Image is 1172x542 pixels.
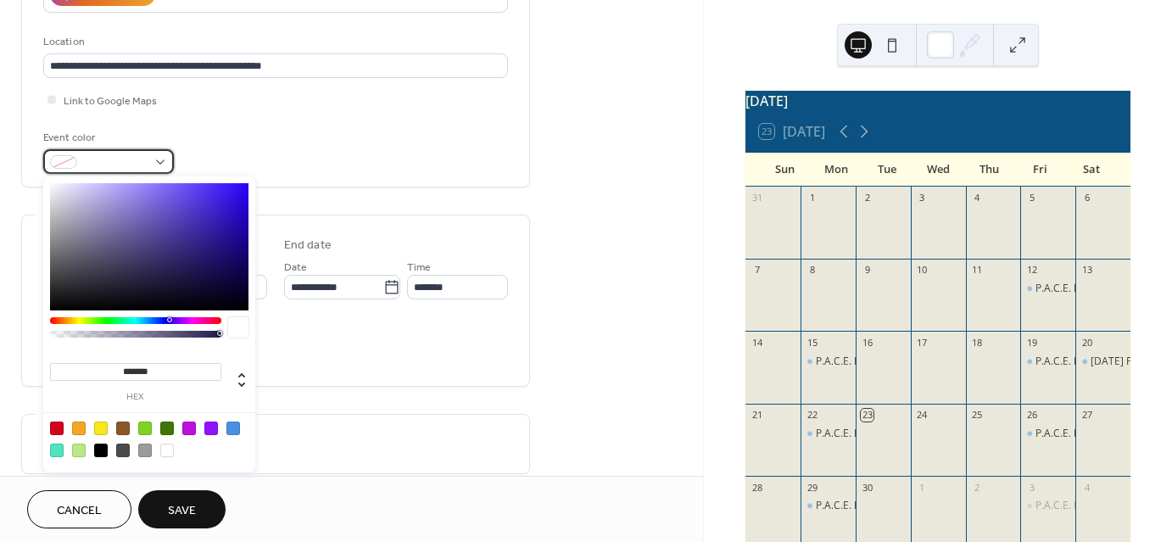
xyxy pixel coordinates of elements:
div: Wed [912,153,963,187]
div: 20 [1080,336,1093,349]
div: 27 [1080,409,1093,422]
div: 29 [806,481,818,494]
div: #4A4A4A [116,444,130,457]
div: Fri [1014,153,1065,187]
button: Cancel [27,490,131,528]
div: #8B572A [116,422,130,435]
div: Thu [963,153,1014,187]
div: Sun [759,153,810,187]
div: P.A.C.E. Play Group [1035,499,1125,513]
div: 7 [751,264,763,277]
div: 19 [1025,336,1038,349]
div: End date [284,237,332,254]
div: 10 [916,264,929,277]
div: 4 [1080,481,1093,494]
div: #BD10E0 [182,422,196,435]
div: 24 [916,409,929,422]
div: 1 [916,481,929,494]
div: Mon [810,153,861,187]
div: 4 [971,192,984,204]
div: #4A90E2 [226,422,240,435]
div: P.A.C.E. Play Group [816,427,906,441]
div: #B8E986 [72,444,86,457]
div: #F8E71C [94,422,108,435]
div: 25 [971,409,984,422]
div: #F5A623 [72,422,86,435]
div: 2 [861,192,873,204]
div: 26 [1025,409,1038,422]
label: hex [50,393,221,402]
div: #D0021B [50,422,64,435]
div: Saturday Family Fun Day World Tour! [1075,355,1130,369]
div: 18 [971,336,984,349]
div: 6 [1080,192,1093,204]
div: P.A.C.E. Play Group [1020,499,1075,513]
div: P.A.C.E. Play Group [816,499,906,513]
span: Time [407,259,431,277]
div: 3 [1025,481,1038,494]
div: 5 [1025,192,1038,204]
div: #417505 [160,422,174,435]
div: Location [43,33,505,51]
div: 16 [861,336,873,349]
div: 23 [861,409,873,422]
div: 12 [1025,264,1038,277]
div: P.A.C.E. Play Group [816,355,906,369]
div: #50E3C2 [50,444,64,457]
div: P.A.C.E. Play Group [1020,427,1075,441]
div: 1 [806,192,818,204]
div: #000000 [94,444,108,457]
div: P.A.C.E. Play Group [1035,282,1125,296]
div: Tue [862,153,912,187]
span: Link to Google Maps [64,92,157,110]
div: 22 [806,409,818,422]
div: 9 [861,264,873,277]
span: Date [284,259,307,277]
div: P.A.C.E. Play Group [1020,282,1075,296]
div: 31 [751,192,763,204]
div: #FFFFFF [160,444,174,457]
div: 11 [971,264,984,277]
span: Cancel [57,502,102,520]
div: #9B9B9B [138,444,152,457]
span: Save [168,502,196,520]
div: 15 [806,336,818,349]
div: 21 [751,409,763,422]
div: Event color [43,129,170,147]
button: Save [138,490,226,528]
div: 13 [1080,264,1093,277]
div: P.A.C.E. Play Group [801,355,856,369]
div: 17 [916,336,929,349]
div: P.A.C.E. Play Group [801,499,856,513]
div: 14 [751,336,763,349]
div: P.A.C.E. Play Group [1035,427,1125,441]
div: Sat [1066,153,1117,187]
div: 28 [751,481,763,494]
div: #9013FE [204,422,218,435]
div: 2 [971,481,984,494]
div: P.A.C.E. Play Group [1035,355,1125,369]
div: [DATE] [745,91,1130,111]
div: P.A.C.E. Play Group [801,427,856,441]
div: 3 [916,192,929,204]
div: P.A.C.E. Play Group [1020,355,1075,369]
div: #7ED321 [138,422,152,435]
div: 30 [861,481,873,494]
div: 8 [806,264,818,277]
